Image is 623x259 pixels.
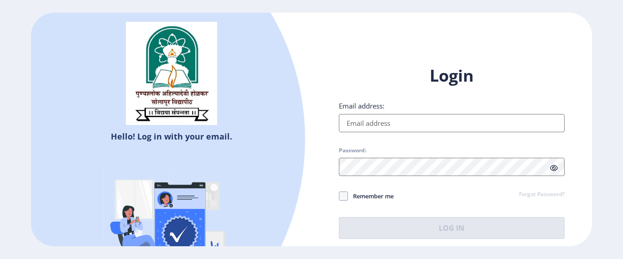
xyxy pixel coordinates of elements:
label: Email address: [339,101,384,110]
h1: Login [339,65,565,87]
label: Password: [339,147,366,154]
a: Forgot Password? [519,191,565,199]
img: sulogo.png [126,22,217,125]
button: Log In [339,217,565,239]
input: Email address [339,114,565,132]
span: Remember me [348,191,394,202]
